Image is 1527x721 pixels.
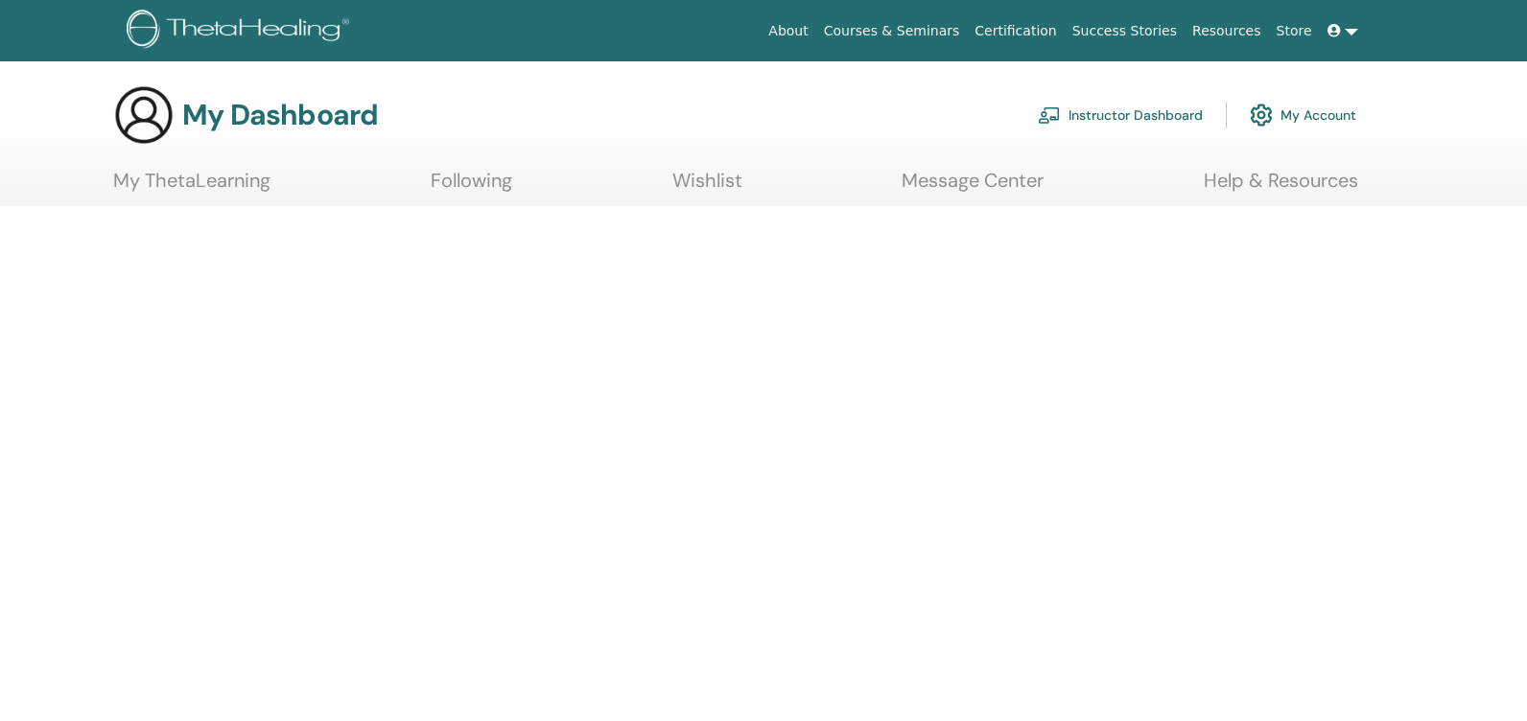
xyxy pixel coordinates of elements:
[672,169,742,206] a: Wishlist
[761,13,815,49] a: About
[113,84,175,146] img: generic-user-icon.jpg
[127,10,356,53] img: logo.png
[816,13,968,49] a: Courses & Seminars
[902,169,1044,206] a: Message Center
[1250,94,1356,136] a: My Account
[1204,169,1358,206] a: Help & Resources
[1250,99,1273,131] img: cog.svg
[1269,13,1320,49] a: Store
[431,169,512,206] a: Following
[967,13,1064,49] a: Certification
[1065,13,1185,49] a: Success Stories
[182,98,378,132] h3: My Dashboard
[113,169,270,206] a: My ThetaLearning
[1185,13,1269,49] a: Resources
[1038,106,1061,124] img: chalkboard-teacher.svg
[1038,94,1203,136] a: Instructor Dashboard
